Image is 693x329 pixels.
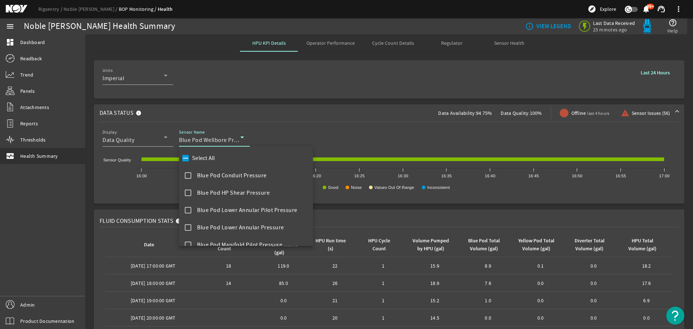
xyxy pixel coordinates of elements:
[197,206,297,215] span: Blue Pod Lower Annular Pilot Pressure
[197,241,282,249] span: Blue Pod Manifold Pilot Pressure
[197,189,270,197] span: Blue Pod HP Shear Pressure
[191,155,215,162] label: Select All
[197,171,267,180] span: Blue Pod Conduit Pressure
[197,223,284,232] span: Blue Pod Lower Annular Pressure
[666,307,684,325] button: Open Resource Center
